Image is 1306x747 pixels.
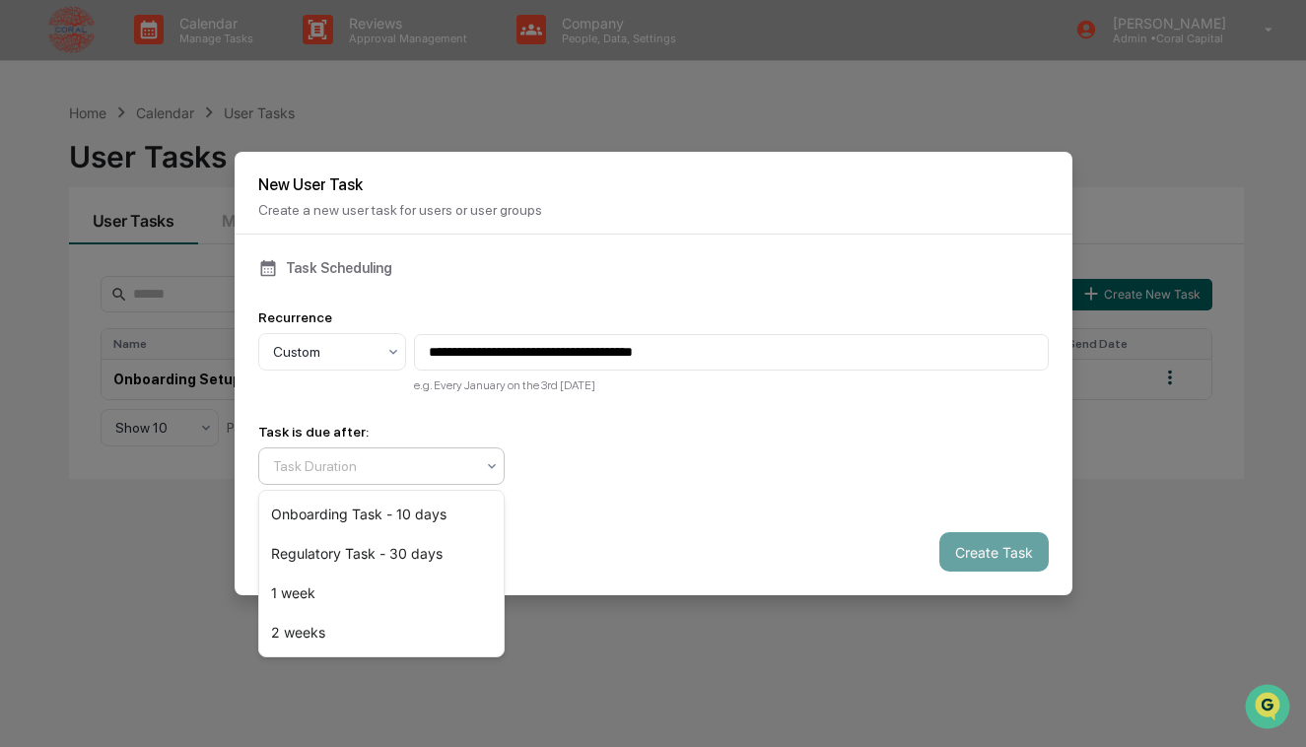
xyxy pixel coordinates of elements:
[20,151,55,186] img: 1746055101610-c473b297-6a78-478c-a979-82029cc54cd1
[12,278,132,313] a: 🔎Data Lookup
[20,288,35,304] div: 🔎
[143,250,159,266] div: 🗄️
[335,157,359,180] button: Start new chat
[163,248,244,268] span: Attestations
[258,258,1049,278] div: Task Scheduling
[258,175,1049,194] h2: New User Task
[139,333,239,349] a: Powered byPylon
[258,202,1049,218] p: Create a new user task for users or user groups
[258,309,332,325] div: Recurrence
[259,574,504,613] div: 1 week
[20,250,35,266] div: 🖐️
[67,170,249,186] div: We're available if you need us!
[135,240,252,276] a: 🗄️Attestations
[259,534,504,574] div: Regulatory Task - 30 days
[67,151,323,170] div: Start new chat
[939,532,1049,572] button: Create Task
[259,613,504,652] div: 2 weeks
[20,41,359,73] p: How can we help?
[196,334,239,349] span: Pylon
[1243,682,1296,735] iframe: Open customer support
[12,240,135,276] a: 🖐️Preclearance
[39,248,127,268] span: Preclearance
[258,424,369,440] div: Task is due after:
[259,495,504,534] div: Onboarding Task - 10 days
[414,378,1049,392] div: e.g. Every January on the 3rd [DATE]
[39,286,124,306] span: Data Lookup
